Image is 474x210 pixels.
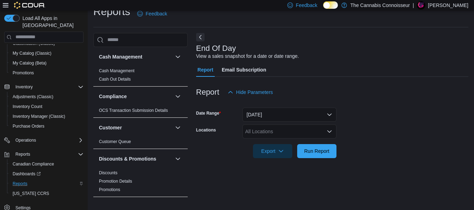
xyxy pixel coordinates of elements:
div: Compliance [93,106,188,117]
button: Run Report [297,144,336,158]
span: Reports [15,151,30,157]
a: Customer Queue [99,139,131,144]
button: Cash Management [99,53,172,60]
a: Purchase Orders [10,122,47,130]
a: My Catalog (Beta) [10,59,49,67]
a: Dashboards [10,170,44,178]
span: My Catalog (Classic) [13,50,52,56]
div: View a sales snapshot for a date or date range. [196,53,299,60]
span: Dashboards [13,171,41,177]
span: Load All Apps in [GEOGRAPHIC_DATA] [20,15,84,29]
span: Adjustments (Classic) [13,94,53,100]
button: Inventory Manager (Classic) [7,111,86,121]
button: Next [196,33,205,41]
a: Feedback [134,7,170,21]
div: Tim Van Hoof [417,1,425,9]
span: Feedback [296,2,317,9]
span: Promotions [10,69,84,77]
button: Canadian Compliance [7,159,86,169]
span: Promotions [99,187,120,192]
span: Run Report [304,148,329,155]
span: [US_STATE] CCRS [13,191,49,196]
button: Adjustments (Classic) [7,92,86,102]
span: Inventory Manager (Classic) [10,112,84,121]
p: [PERSON_NAME] [428,1,468,9]
button: Reports [13,150,33,158]
button: My Catalog (Beta) [7,58,86,68]
button: Reports [1,149,86,159]
span: Customer Queue [99,139,131,144]
img: Cova [14,2,45,9]
span: Washington CCRS [10,189,84,198]
button: Inventory [1,82,86,92]
h3: Report [196,88,219,96]
button: Compliance [174,92,182,101]
div: Customer [93,137,188,149]
span: Purchase Orders [10,122,84,130]
button: Discounts & Promotions [174,155,182,163]
button: Inventory [13,83,35,91]
button: Hide Parameters [225,85,276,99]
span: Operations [15,137,36,143]
a: Canadian Compliance [10,160,57,168]
span: Operations [13,136,84,144]
span: Reports [13,150,84,158]
button: Operations [13,136,39,144]
label: Locations [196,127,216,133]
button: Inventory Count [7,102,86,111]
span: Hide Parameters [236,89,273,96]
button: Customer [174,123,182,132]
span: Dashboards [10,170,84,178]
button: My Catalog (Classic) [7,48,86,58]
a: [US_STATE] CCRS [10,189,52,198]
span: Feedback [146,10,167,17]
a: OCS Transaction Submission Details [99,108,168,113]
button: [DATE] [242,108,336,122]
span: Email Subscription [222,63,266,77]
button: Cash Management [174,53,182,61]
h1: Reports [93,5,130,19]
a: Reports [10,179,30,188]
span: Canadian Compliance [13,161,54,167]
span: Promotions [13,70,34,76]
span: Adjustments (Classic) [10,93,84,101]
div: Discounts & Promotions [93,169,188,197]
a: Cash Out Details [99,77,131,82]
span: Export [257,144,288,158]
span: Inventory Count [13,104,42,109]
span: Inventory Manager (Classic) [13,114,65,119]
span: Canadian Compliance [10,160,84,168]
h3: Cash Management [99,53,142,60]
span: Promotion Details [99,178,132,184]
input: Dark Mode [323,1,338,9]
a: Inventory Manager (Classic) [10,112,68,121]
a: Promotions [99,187,120,192]
button: [US_STATE] CCRS [7,189,86,198]
h3: Discounts & Promotions [99,155,156,162]
span: Inventory Count [10,102,84,111]
span: Report [198,63,213,77]
button: Operations [1,135,86,145]
button: Compliance [99,93,172,100]
span: My Catalog (Beta) [10,59,84,67]
p: | [413,1,414,9]
span: Purchase Orders [13,123,45,129]
a: Cash Management [99,68,134,73]
button: Promotions [7,68,86,78]
span: Inventory [13,83,84,91]
a: Discounts [99,170,118,175]
span: My Catalog (Classic) [10,49,84,57]
button: Discounts & Promotions [99,155,172,162]
h3: End Of Day [196,44,236,53]
h3: Compliance [99,93,127,100]
button: Purchase Orders [7,121,86,131]
span: Discounts [99,170,118,176]
div: Cash Management [93,67,188,86]
button: Customer [99,124,172,131]
span: Reports [13,181,27,187]
a: Promotions [10,69,37,77]
button: Open list of options [327,129,332,134]
span: Cash Management [99,68,134,74]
